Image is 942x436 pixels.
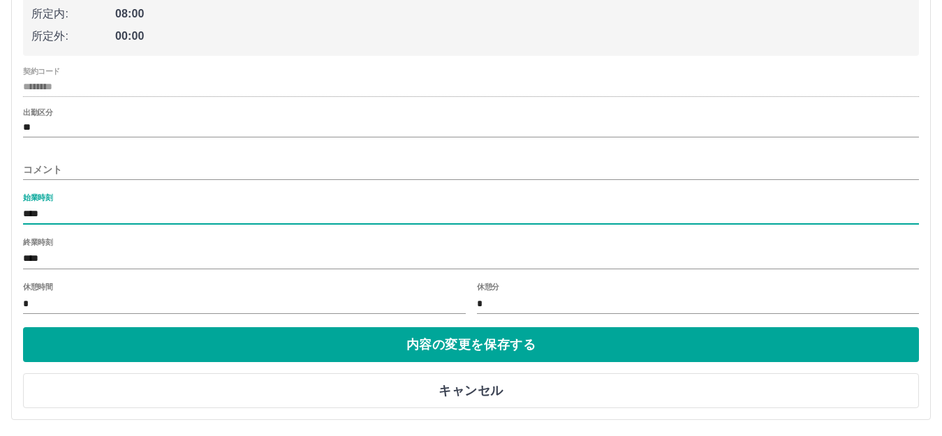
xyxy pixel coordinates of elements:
[23,192,52,202] label: 始業時刻
[23,327,919,362] button: 内容の変更を保存する
[31,6,115,22] span: 所定内:
[115,28,911,45] span: 00:00
[23,107,52,117] label: 出勤区分
[115,6,911,22] span: 08:00
[23,236,52,247] label: 終業時刻
[23,66,60,77] label: 契約コード
[23,373,919,408] button: キャンセル
[23,282,52,292] label: 休憩時間
[31,28,115,45] span: 所定外:
[477,282,499,292] label: 休憩分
